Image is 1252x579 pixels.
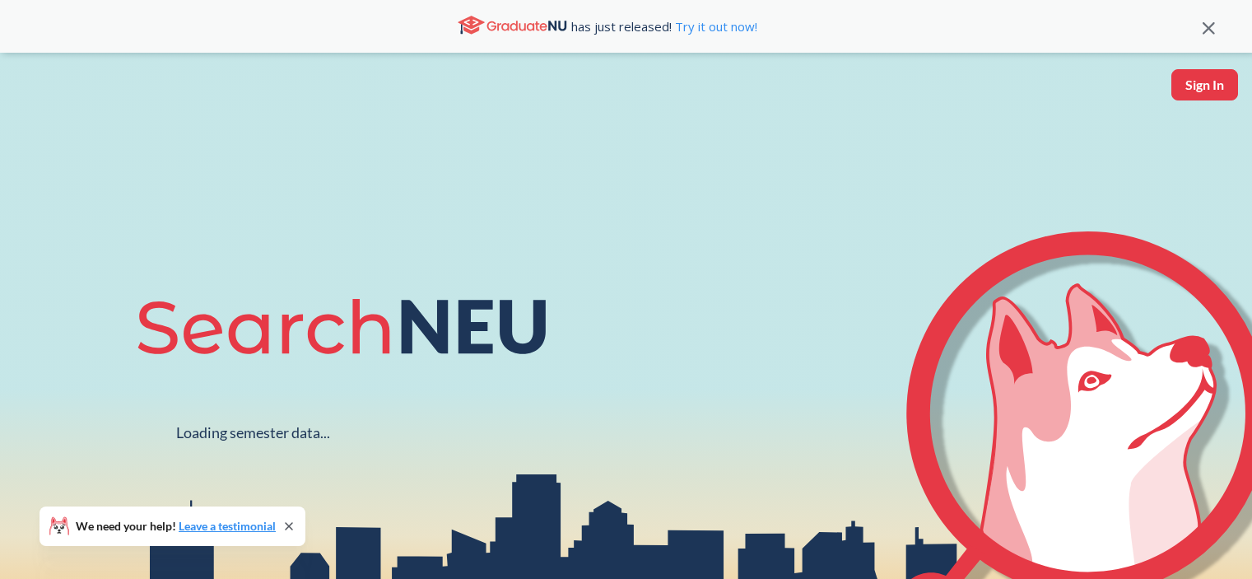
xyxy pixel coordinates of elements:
[176,423,330,442] div: Loading semester data...
[16,69,55,119] img: sandbox logo
[16,69,55,124] a: sandbox logo
[179,519,276,533] a: Leave a testimonial
[672,18,757,35] a: Try it out now!
[1171,69,1238,100] button: Sign In
[76,521,276,532] span: We need your help!
[571,17,757,35] span: has just released!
